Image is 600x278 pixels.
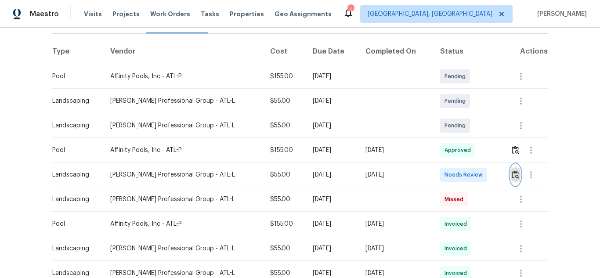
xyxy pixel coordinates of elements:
[313,195,351,204] div: [DATE]
[110,220,257,228] div: Affinity Pools, Inc - ATL-P
[270,220,299,228] div: $155.00
[263,40,306,64] th: Cost
[110,170,257,179] div: [PERSON_NAME] Professional Group - ATL-L
[534,10,587,18] span: [PERSON_NAME]
[270,170,299,179] div: $55.00
[110,121,257,130] div: [PERSON_NAME] Professional Group - ATL-L
[150,10,190,18] span: Work Orders
[365,244,426,253] div: [DATE]
[270,121,299,130] div: $55.00
[445,170,486,179] span: Needs Review
[368,10,492,18] span: [GEOGRAPHIC_DATA], [GEOGRAPHIC_DATA]
[52,195,96,204] div: Landscaping
[347,5,354,14] div: 1
[201,11,219,17] span: Tasks
[112,10,140,18] span: Projects
[445,121,469,130] span: Pending
[445,220,470,228] span: Invoiced
[52,72,96,81] div: Pool
[110,146,257,155] div: Affinity Pools, Inc - ATL-P
[313,146,351,155] div: [DATE]
[30,10,59,18] span: Maestro
[512,170,519,179] img: Review Icon
[365,146,426,155] div: [DATE]
[313,269,351,278] div: [DATE]
[52,170,96,179] div: Landscaping
[445,195,467,204] span: Missed
[270,269,299,278] div: $55.00
[52,220,96,228] div: Pool
[270,97,299,105] div: $55.00
[313,244,351,253] div: [DATE]
[365,220,426,228] div: [DATE]
[52,146,96,155] div: Pool
[52,121,96,130] div: Landscaping
[52,40,103,64] th: Type
[110,269,257,278] div: [PERSON_NAME] Professional Group - ATL-L
[110,195,257,204] div: [PERSON_NAME] Professional Group - ATL-L
[110,244,257,253] div: [PERSON_NAME] Professional Group - ATL-L
[52,269,96,278] div: Landscaping
[358,40,433,64] th: Completed On
[275,10,332,18] span: Geo Assignments
[313,97,351,105] div: [DATE]
[52,244,96,253] div: Landscaping
[365,170,426,179] div: [DATE]
[84,10,102,18] span: Visits
[103,40,264,64] th: Vendor
[306,40,358,64] th: Due Date
[510,164,520,185] button: Review Icon
[270,72,299,81] div: $155.00
[230,10,264,18] span: Properties
[445,97,469,105] span: Pending
[110,97,257,105] div: [PERSON_NAME] Professional Group - ATL-L
[313,72,351,81] div: [DATE]
[503,40,548,64] th: Actions
[365,269,426,278] div: [DATE]
[433,40,503,64] th: Status
[445,72,469,81] span: Pending
[445,146,474,155] span: Approved
[313,170,351,179] div: [DATE]
[110,72,257,81] div: Affinity Pools, Inc - ATL-P
[445,269,470,278] span: Invoiced
[445,244,470,253] span: Invoiced
[52,97,96,105] div: Landscaping
[512,146,519,154] img: Review Icon
[270,244,299,253] div: $55.00
[510,140,520,161] button: Review Icon
[270,195,299,204] div: $55.00
[313,220,351,228] div: [DATE]
[270,146,299,155] div: $155.00
[313,121,351,130] div: [DATE]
